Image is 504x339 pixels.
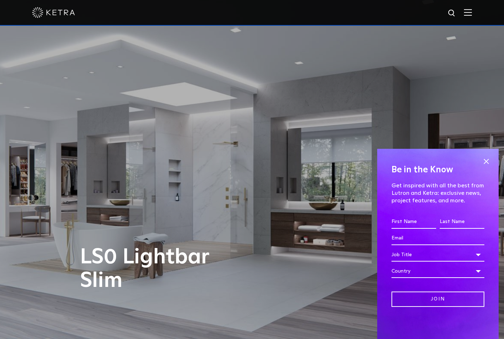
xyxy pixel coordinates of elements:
[32,7,75,18] img: ketra-logo-2019-white
[391,163,484,177] h4: Be in the Know
[391,248,484,262] div: Job Title
[391,182,484,204] p: Get inspired with all the best from Lutron and Ketra: exclusive news, project features, and more.
[440,215,484,229] input: Last Name
[448,9,456,18] img: search icon
[391,292,484,307] input: Join
[464,9,472,16] img: Hamburger%20Nav.svg
[80,246,282,293] h1: LS0 Lightbar Slim
[391,232,484,245] input: Email
[391,264,484,278] div: Country
[391,215,436,229] input: First Name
